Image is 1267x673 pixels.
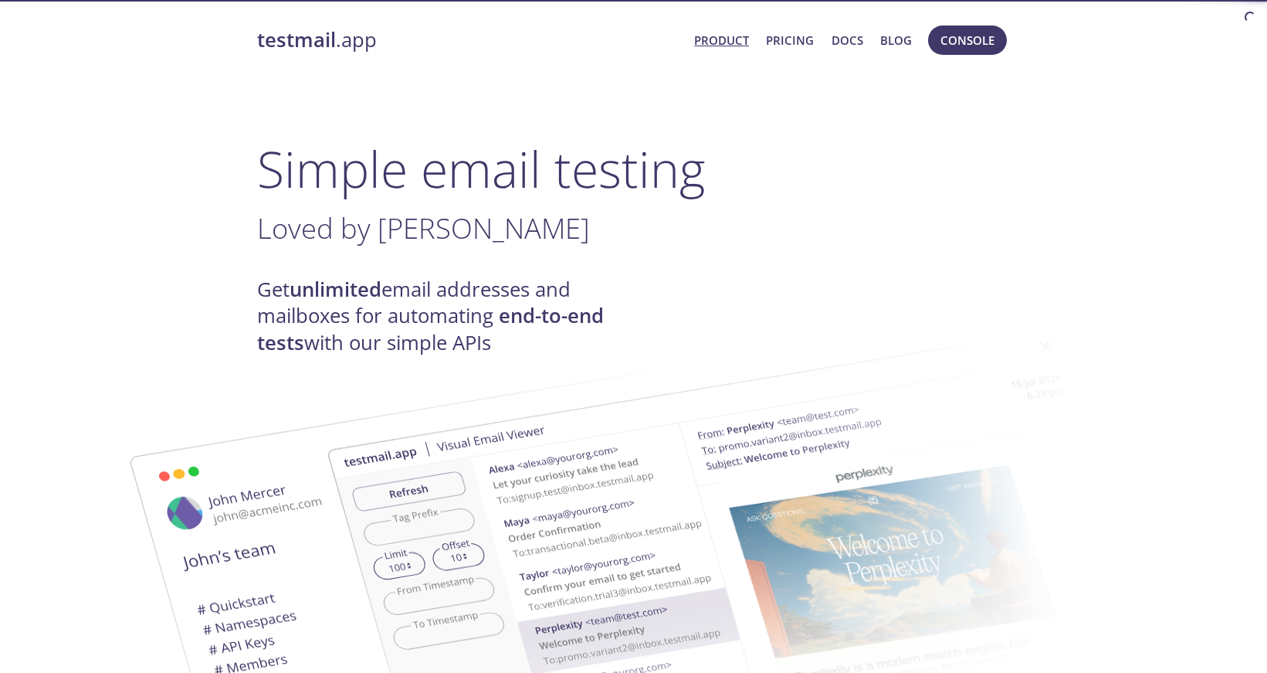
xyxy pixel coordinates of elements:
[880,30,912,50] a: Blog
[257,139,1011,199] h1: Simple email testing
[694,30,749,50] a: Product
[940,30,994,50] span: Console
[766,30,814,50] a: Pricing
[832,30,863,50] a: Docs
[257,27,683,53] a: testmail.app
[257,26,336,53] strong: testmail
[928,25,1007,55] button: Console
[290,276,381,303] strong: unlimited
[257,302,604,355] strong: end-to-end tests
[257,209,590,247] span: Loved by [PERSON_NAME]
[257,277,634,356] h4: Get email addresses and mailboxes for automating with our simple APIs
